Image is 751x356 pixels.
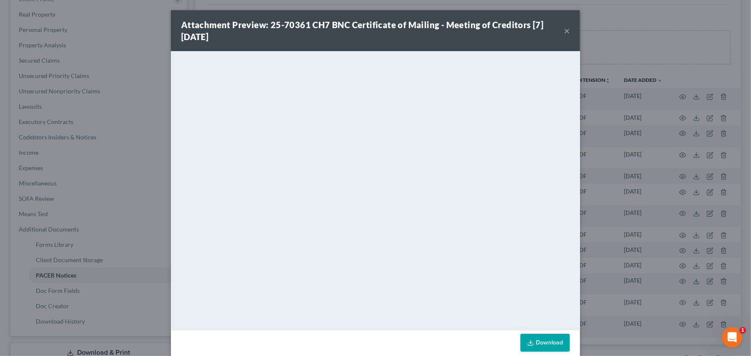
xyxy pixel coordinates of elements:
[739,327,746,334] span: 1
[564,26,570,36] button: ×
[520,334,570,352] a: Download
[181,20,543,42] strong: Attachment Preview: 25-70361 CH7 BNC Certificate of Mailing - Meeting of Creditors [7] [DATE]
[722,327,742,347] iframe: Intercom live chat
[171,51,580,328] iframe: <object ng-attr-data='[URL][DOMAIN_NAME]' type='application/pdf' width='100%' height='650px'></ob...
